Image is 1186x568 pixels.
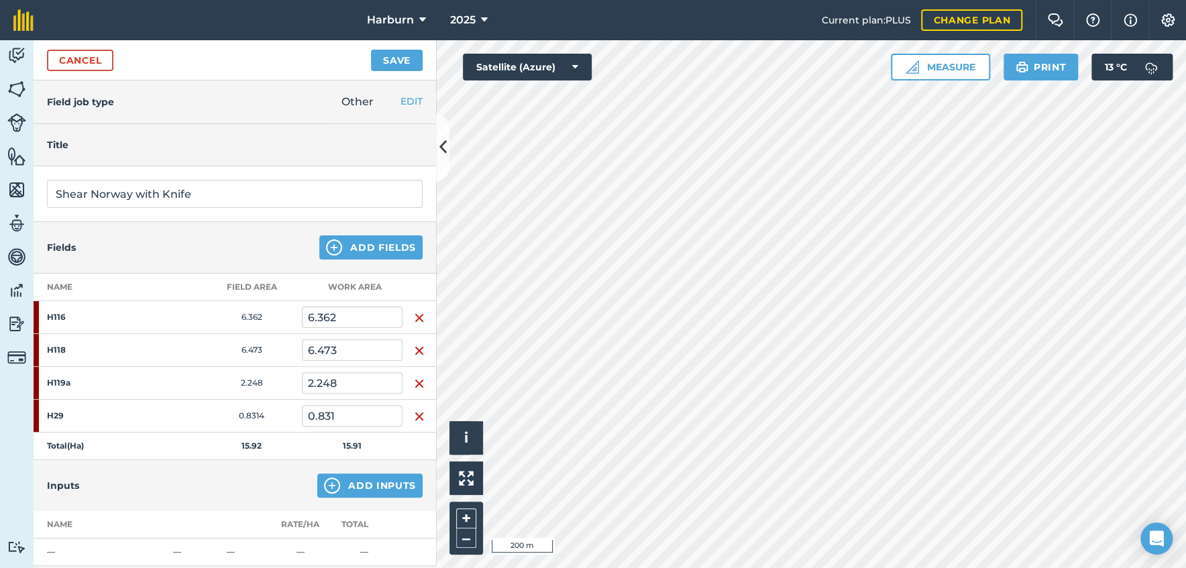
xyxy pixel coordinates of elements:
[414,310,425,326] img: svg+xml;base64,PHN2ZyB4bWxucz0iaHR0cDovL3d3dy53My5vcmcvMjAwMC9zdmciIHdpZHRoPSIxNiIgaGVpZ2h0PSIyNC...
[34,511,168,538] th: Name
[326,239,342,255] img: svg+xml;base64,PHN2ZyB4bWxucz0iaHR0cDovL3d3dy53My5vcmcvMjAwMC9zdmciIHdpZHRoPSIxNCIgaGVpZ2h0PSIyNC...
[400,94,423,109] button: EDIT
[47,312,152,323] strong: H116
[414,408,425,424] img: svg+xml;base64,PHN2ZyB4bWxucz0iaHR0cDovL3d3dy53My5vcmcvMjAwMC9zdmciIHdpZHRoPSIxNiIgaGVpZ2h0PSIyNC...
[1047,13,1063,27] img: Two speech bubbles overlapping with the left bubble in the forefront
[463,54,592,80] button: Satellite (Azure)
[414,376,425,392] img: svg+xml;base64,PHN2ZyB4bWxucz0iaHR0cDovL3d3dy53My5vcmcvMjAwMC9zdmciIHdpZHRoPSIxNiIgaGVpZ2h0PSIyNC...
[1091,54,1173,80] button: 13 °C
[47,441,84,451] strong: Total ( Ha )
[450,12,476,28] span: 2025
[7,46,26,66] img: svg+xml;base64,PD94bWwgdmVyc2lvbj0iMS4wIiBlbmNvZGluZz0idXRmLTgiPz4KPCEtLSBHZW5lcmF0b3I6IEFkb2JlIE...
[201,334,302,367] td: 6.473
[47,345,152,355] strong: H118
[201,301,302,334] td: 6.362
[221,538,275,566] td: —
[7,146,26,166] img: svg+xml;base64,PHN2ZyB4bWxucz0iaHR0cDovL3d3dy53My5vcmcvMjAwMC9zdmciIHdpZHRoPSI1NiIgaGVpZ2h0PSI2MC...
[891,54,990,80] button: Measure
[7,180,26,200] img: svg+xml;base64,PHN2ZyB4bWxucz0iaHR0cDovL3d3dy53My5vcmcvMjAwMC9zdmciIHdpZHRoPSI1NiIgaGVpZ2h0PSI2MC...
[34,538,168,566] td: —
[7,213,26,233] img: svg+xml;base64,PD94bWwgdmVyc2lvbj0iMS4wIiBlbmNvZGluZz0idXRmLTgiPz4KPCEtLSBHZW5lcmF0b3I6IEFkb2JlIE...
[325,511,402,538] th: Total
[275,538,325,566] td: —
[7,348,26,367] img: svg+xml;base64,PD94bWwgdmVyc2lvbj0iMS4wIiBlbmNvZGluZz0idXRmLTgiPz4KPCEtLSBHZW5lcmF0b3I6IEFkb2JlIE...
[47,180,423,208] input: What needs doing?
[367,12,414,28] span: Harburn
[201,400,302,433] td: 0.8314
[343,441,362,451] strong: 15.91
[7,541,26,553] img: svg+xml;base64,PD94bWwgdmVyc2lvbj0iMS4wIiBlbmNvZGluZz0idXRmLTgiPz4KPCEtLSBHZW5lcmF0b3I6IEFkb2JlIE...
[1016,59,1028,75] img: svg+xml;base64,PHN2ZyB4bWxucz0iaHR0cDovL3d3dy53My5vcmcvMjAwMC9zdmciIHdpZHRoPSIxOSIgaGVpZ2h0PSIyNC...
[1138,54,1165,80] img: svg+xml;base64,PD94bWwgdmVyc2lvbj0iMS4wIiBlbmNvZGluZz0idXRmLTgiPz4KPCEtLSBHZW5lcmF0b3I6IEFkb2JlIE...
[456,528,476,548] button: –
[325,538,402,566] td: —
[1140,522,1173,555] div: Open Intercom Messenger
[7,314,26,334] img: svg+xml;base64,PD94bWwgdmVyc2lvbj0iMS4wIiBlbmNvZGluZz0idXRmLTgiPz4KPCEtLSBHZW5lcmF0b3I6IEFkb2JlIE...
[324,477,340,494] img: svg+xml;base64,PHN2ZyB4bWxucz0iaHR0cDovL3d3dy53My5vcmcvMjAwMC9zdmciIHdpZHRoPSIxNCIgaGVpZ2h0PSIyNC...
[341,95,374,108] span: Other
[459,471,474,486] img: Four arrows, one pointing top left, one top right, one bottom right and the last bottom left
[201,367,302,400] td: 2.248
[414,343,425,359] img: svg+xml;base64,PHN2ZyB4bWxucz0iaHR0cDovL3d3dy53My5vcmcvMjAwMC9zdmciIHdpZHRoPSIxNiIgaGVpZ2h0PSIyNC...
[921,9,1022,31] a: Change plan
[201,274,302,301] th: Field Area
[7,79,26,99] img: svg+xml;base64,PHN2ZyB4bWxucz0iaHR0cDovL3d3dy53My5vcmcvMjAwMC9zdmciIHdpZHRoPSI1NiIgaGVpZ2h0PSI2MC...
[13,9,34,31] img: fieldmargin Logo
[906,60,919,74] img: Ruler icon
[1085,13,1101,27] img: A question mark icon
[449,421,483,455] button: i
[168,538,221,566] td: —
[821,13,910,27] span: Current plan : PLUS
[1124,12,1137,28] img: svg+xml;base64,PHN2ZyB4bWxucz0iaHR0cDovL3d3dy53My5vcmcvMjAwMC9zdmciIHdpZHRoPSIxNyIgaGVpZ2h0PSIxNy...
[241,441,262,451] strong: 15.92
[7,280,26,300] img: svg+xml;base64,PD94bWwgdmVyc2lvbj0iMS4wIiBlbmNvZGluZz0idXRmLTgiPz4KPCEtLSBHZW5lcmF0b3I6IEFkb2JlIE...
[47,95,114,109] h4: Field job type
[464,429,468,446] span: i
[7,113,26,132] img: svg+xml;base64,PD94bWwgdmVyc2lvbj0iMS4wIiBlbmNvZGluZz0idXRmLTgiPz4KPCEtLSBHZW5lcmF0b3I6IEFkb2JlIE...
[47,50,113,71] a: Cancel
[47,378,152,388] strong: H119a
[47,410,152,421] strong: H29
[456,508,476,528] button: +
[34,274,201,301] th: Name
[302,274,402,301] th: Work area
[1105,54,1127,80] span: 13 ° C
[47,478,79,493] h4: Inputs
[275,511,325,538] th: Rate/ Ha
[47,240,76,255] h4: Fields
[1004,54,1079,80] button: Print
[371,50,423,71] button: Save
[1160,13,1176,27] img: A cog icon
[317,473,423,498] button: Add Inputs
[7,247,26,267] img: svg+xml;base64,PD94bWwgdmVyc2lvbj0iMS4wIiBlbmNvZGluZz0idXRmLTgiPz4KPCEtLSBHZW5lcmF0b3I6IEFkb2JlIE...
[319,235,423,260] button: Add Fields
[47,137,423,152] h4: Title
